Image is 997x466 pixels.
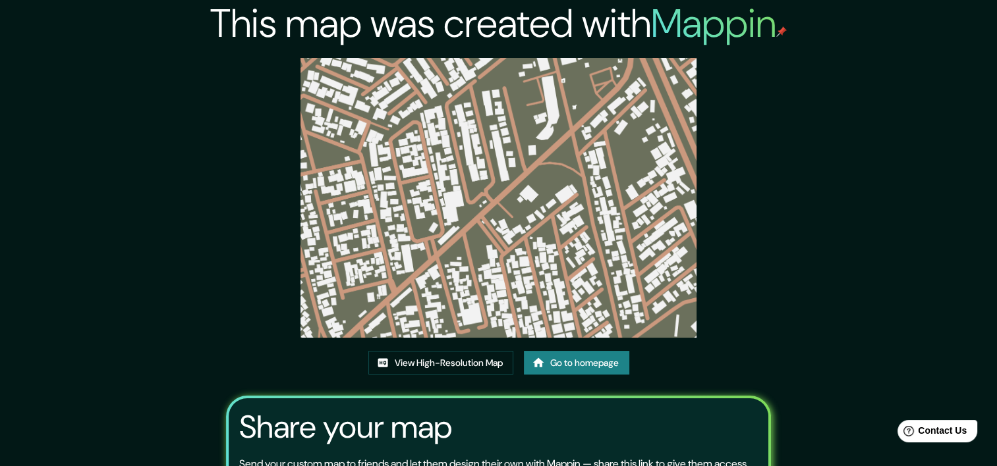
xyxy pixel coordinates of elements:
h3: Share your map [239,409,452,446]
iframe: Help widget launcher [880,415,983,452]
a: Go to homepage [524,351,629,375]
a: View High-Resolution Map [368,351,513,375]
img: mappin-pin [776,26,787,37]
img: created-map [300,58,697,338]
